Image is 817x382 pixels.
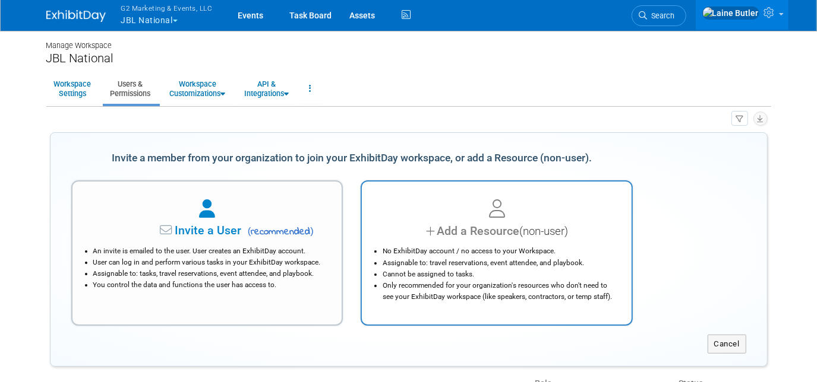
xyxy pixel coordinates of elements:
li: An invite is emailed to the user. User creates an ExhibitDay account. [93,246,327,257]
li: User can log in and perform various tasks in your ExhibitDay workspace. [93,257,327,268]
img: ExhibitDay [46,10,106,22]
li: No ExhibitDay account / no access to your Workspace. [383,246,617,257]
div: Manage Workspace [46,30,771,51]
li: Cannot be assigned to tasks. [383,269,617,280]
li: Assignable to: tasks, travel reservations, event attendee, and playbook. [93,268,327,279]
img: Laine Butler [702,7,759,20]
div: JBL National [46,51,771,66]
a: API &Integrations [237,74,297,103]
span: recommended [244,225,314,239]
span: (non-user) [519,225,568,238]
li: You control the data and functions the user has access to. [93,279,327,291]
li: Only recommended for your organization's resources who don't need to see your ExhibitDay workspac... [383,280,617,303]
span: ( [248,225,251,237]
li: Assignable to: travel reservations, event attendee, and playbook. [383,257,617,269]
span: ) [310,225,314,237]
a: Search [632,5,686,26]
span: G2 Marketing & Events, LLC [121,2,213,14]
a: WorkspaceCustomizations [162,74,234,103]
a: Users &Permissions [103,74,159,103]
span: Invite a User [100,224,241,237]
a: WorkspaceSettings [46,74,99,103]
span: Search [648,11,675,20]
div: Invite a member from your organization to join your ExhibitDay workspace, or add a Resource (non-... [71,145,633,171]
button: Cancel [708,335,746,354]
div: Add a Resource [377,222,617,240]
